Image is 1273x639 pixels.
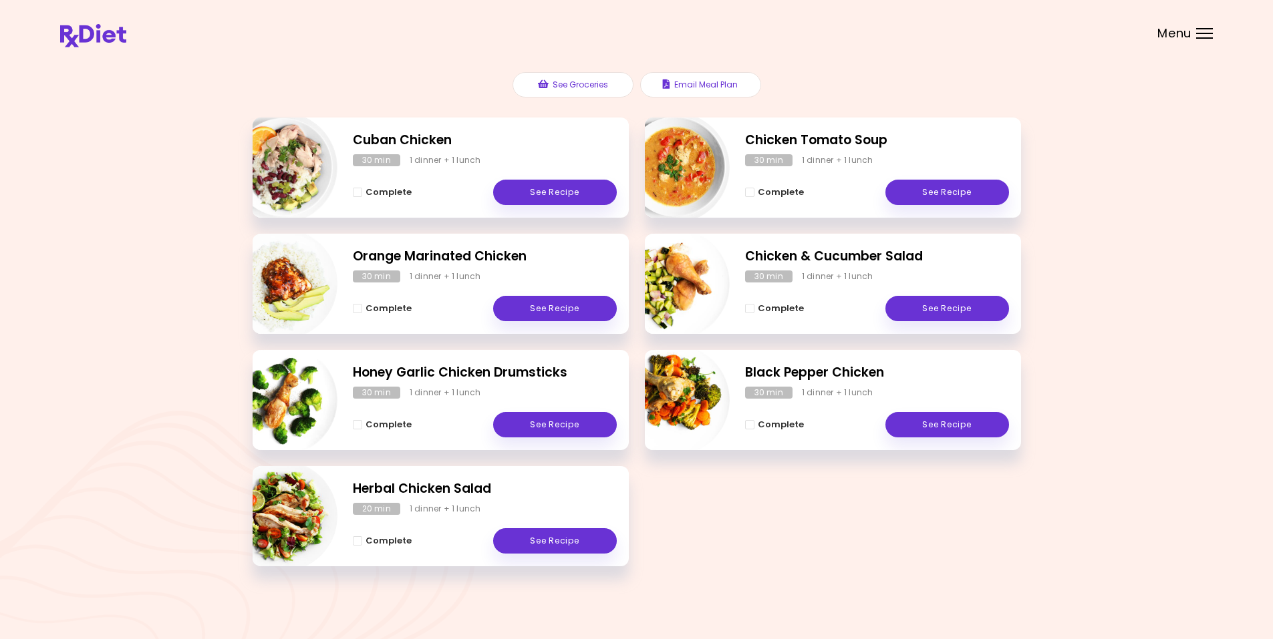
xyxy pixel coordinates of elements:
[353,503,400,515] div: 20 min
[353,131,617,150] h2: Cuban Chicken
[353,533,412,549] button: Complete - Herbal Chicken Salad
[227,461,337,572] img: Info - Herbal Chicken Salad
[353,387,400,399] div: 30 min
[745,300,804,316] button: Complete - Chicken & Cucumber Salad
[758,187,804,198] span: Complete
[227,112,337,223] img: Info - Cuban Chicken
[758,303,804,314] span: Complete
[60,24,126,47] img: RxDiet
[353,363,617,383] h2: Honey Garlic Chicken Drumsticks
[353,417,412,433] button: Complete - Honey Garlic Chicken Drumsticks
[410,387,481,399] div: 1 dinner + 1 lunch
[513,72,633,97] button: See Groceries
[366,419,412,430] span: Complete
[619,112,730,223] img: Info - Chicken Tomato Soup
[619,228,730,339] img: Info - Chicken & Cucumber Salad
[745,154,793,166] div: 30 min
[353,270,400,282] div: 30 min
[885,296,1009,321] a: See Recipe - Chicken & Cucumber Salad
[410,154,481,166] div: 1 dinner + 1 lunch
[745,131,1009,150] h2: Chicken Tomato Soup
[745,270,793,282] div: 30 min
[493,296,617,321] a: See Recipe - Orange Marinated Chicken
[619,345,730,455] img: Info - Black Pepper Chicken
[885,412,1009,437] a: See Recipe - Black Pepper Chicken
[227,345,337,455] img: Info - Honey Garlic Chicken Drumsticks
[353,184,412,200] button: Complete - Cuban Chicken
[366,536,412,546] span: Complete
[410,270,481,282] div: 1 dinner + 1 lunch
[353,300,412,316] button: Complete - Orange Marinated Chicken
[493,180,617,205] a: See Recipe - Cuban Chicken
[640,72,761,97] button: Email Meal Plan
[353,479,617,499] h2: Herbal Chicken Salad
[802,154,873,166] div: 1 dinner + 1 lunch
[1157,27,1191,39] span: Menu
[493,412,617,437] a: See Recipe - Honey Garlic Chicken Drumsticks
[745,417,804,433] button: Complete - Black Pepper Chicken
[366,303,412,314] span: Complete
[493,528,617,554] a: See Recipe - Herbal Chicken Salad
[353,247,617,266] h2: Orange Marinated Chicken
[885,180,1009,205] a: See Recipe - Chicken Tomato Soup
[802,270,873,282] div: 1 dinner + 1 lunch
[758,419,804,430] span: Complete
[410,503,481,515] div: 1 dinner + 1 lunch
[227,228,337,339] img: Info - Orange Marinated Chicken
[745,363,1009,383] h2: Black Pepper Chicken
[802,387,873,399] div: 1 dinner + 1 lunch
[745,247,1009,266] h2: Chicken & Cucumber Salad
[745,387,793,399] div: 30 min
[353,154,400,166] div: 30 min
[366,187,412,198] span: Complete
[745,184,804,200] button: Complete - Chicken Tomato Soup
